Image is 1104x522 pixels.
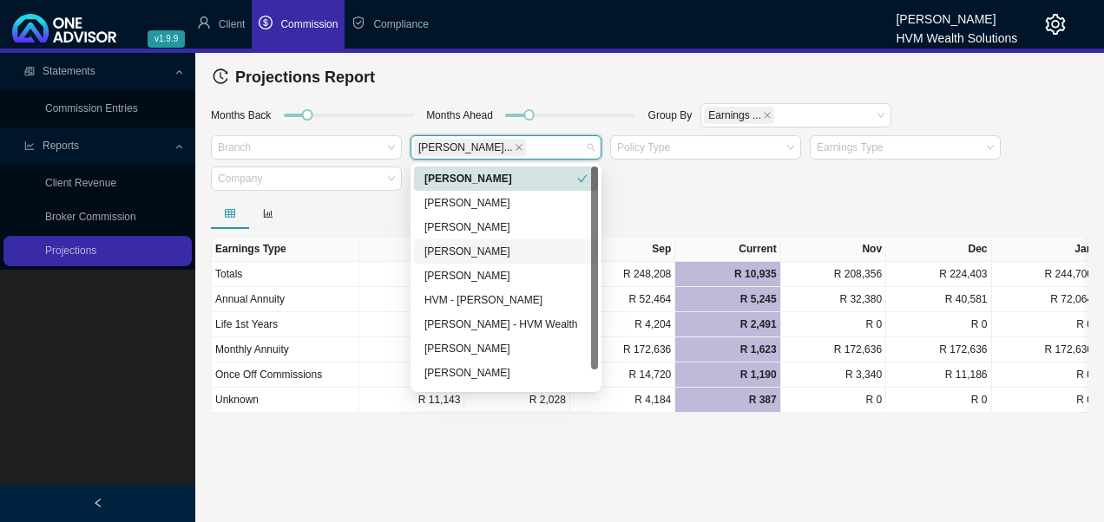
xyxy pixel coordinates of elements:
[212,362,359,388] td: Once Off Commissions
[886,287,991,312] td: R 40,581
[781,287,886,312] td: R 32,380
[570,237,675,262] th: Sep
[212,237,359,262] th: Earnings Type
[675,262,780,287] td: R 10,935
[213,69,228,84] span: history
[207,107,275,131] div: Months Back
[424,364,588,382] div: [PERSON_NAME]
[886,312,991,337] td: R 0
[992,262,1097,287] td: R 244,700
[675,312,780,337] td: R 2,491
[225,208,235,219] span: table
[12,14,116,42] img: 2df55531c6924b55f21c4cf5d4484680-logo-light.svg
[424,170,577,187] div: [PERSON_NAME]
[886,237,991,262] th: Dec
[992,237,1097,262] th: Jan
[992,312,1097,337] td: R 0
[219,18,246,30] span: Client
[359,362,464,388] td: R 24,071
[992,388,1097,413] td: R 0
[414,264,598,288] div: Dalton Hartley
[464,388,569,413] td: R 2,028
[24,66,35,76] span: reconciliation
[259,16,273,29] span: dollar
[424,340,588,357] div: [PERSON_NAME]
[781,312,886,337] td: R 0
[424,194,588,212] div: [PERSON_NAME]
[235,69,375,86] span: Projections Report
[418,140,513,155] span: [PERSON_NAME]...
[570,287,675,312] td: R 52,464
[414,288,598,312] div: HVM - Wesley Bowman
[886,388,991,413] td: R 0
[644,107,697,131] div: Group By
[896,4,1017,23] div: [PERSON_NAME]
[781,262,886,287] td: R 208,356
[886,262,991,287] td: R 224,403
[675,287,780,312] td: R 5,245
[414,361,598,385] div: Carla Roodt
[781,388,886,413] td: R 0
[93,498,103,508] span: left
[212,262,359,287] td: Totals
[781,362,886,388] td: R 3,340
[212,337,359,362] td: Monthly Annuity
[424,291,588,309] div: HVM - [PERSON_NAME]
[781,337,886,362] td: R 172,636
[359,287,464,312] td: R 19,059
[424,219,588,236] div: [PERSON_NAME]
[570,312,675,337] td: R 4,204
[24,140,35,151] span: line-chart
[424,267,588,284] div: [PERSON_NAME]
[45,211,136,223] a: Broker Commission
[359,388,464,413] td: R 11,143
[675,237,780,262] th: Current
[675,337,780,362] td: R 1,623
[414,312,598,336] div: Bronwyn Desplace - HVM Wealth
[675,362,780,388] td: R 1,190
[148,30,185,48] span: v1.9.9
[414,385,598,409] div: Renier Van Rooyen
[704,107,774,124] span: Earnings Type
[43,140,79,152] span: Reports
[359,262,464,287] td: R 238,455
[414,191,598,215] div: Cheryl-Anne Chislett
[422,107,497,131] div: Months Ahead
[414,139,526,156] span: Wesley Bowman
[45,102,138,114] a: Commission Entries
[197,16,211,29] span: user
[570,337,675,362] td: R 172,636
[45,177,116,189] a: Client Revenue
[886,337,991,362] td: R 172,636
[992,287,1097,312] td: R 72,064
[570,362,675,388] td: R 14,720
[992,337,1097,362] td: R 172,636
[708,108,761,123] span: Earnings ...
[45,245,96,257] a: Projections
[992,362,1097,388] td: R 0
[352,16,365,29] span: safety
[263,208,273,219] span: bar-chart
[570,388,675,413] td: R 4,184
[763,111,772,120] span: close
[212,388,359,413] td: Unknown
[414,215,598,239] div: Bronwyn Desplace
[515,143,523,152] span: close
[359,337,464,362] td: R 178,640
[570,262,675,287] td: R 248,208
[414,166,598,191] div: Wesley Bowman
[373,18,428,30] span: Compliance
[414,239,598,264] div: Chanel Francis
[577,173,588,184] span: check
[359,312,464,337] td: R 5,542
[424,243,588,260] div: [PERSON_NAME]
[781,237,886,262] th: Nov
[280,18,338,30] span: Commission
[1045,14,1066,35] span: setting
[43,65,95,77] span: Statements
[896,23,1017,42] div: HVM Wealth Solutions
[675,388,780,413] td: R 387
[212,312,359,337] td: Life 1st Years
[886,362,991,388] td: R 11,186
[212,287,359,312] td: Annual Annuity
